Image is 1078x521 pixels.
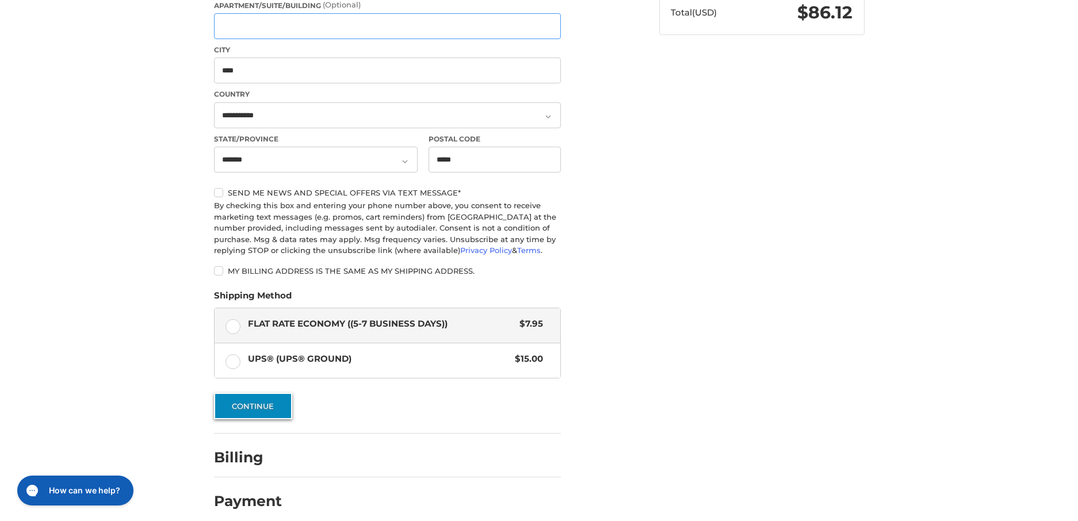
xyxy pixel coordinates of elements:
[214,289,292,308] legend: Shipping Method
[214,266,561,275] label: My billing address is the same as my shipping address.
[214,200,561,256] div: By checking this box and entering your phone number above, you consent to receive marketing text ...
[214,449,281,466] h2: Billing
[514,317,544,331] span: $7.95
[671,7,717,18] span: Total (USD)
[214,89,561,99] label: Country
[214,492,282,510] h2: Payment
[214,45,561,55] label: City
[214,188,561,197] label: Send me news and special offers via text message*
[797,2,853,23] span: $86.12
[214,134,418,144] label: State/Province
[12,472,137,509] iframe: Gorgias live chat messenger
[510,353,544,366] span: $15.00
[460,246,512,255] a: Privacy Policy
[429,134,561,144] label: Postal Code
[248,353,510,366] span: UPS® (UPS® Ground)
[248,317,514,331] span: Flat Rate Economy ((5-7 Business Days))
[214,393,292,419] button: Continue
[517,246,541,255] a: Terms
